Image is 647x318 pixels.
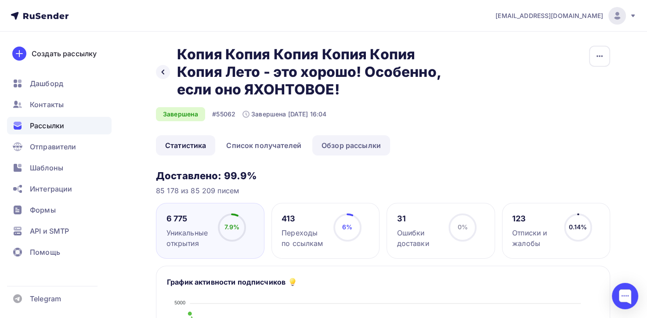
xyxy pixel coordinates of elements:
[457,223,467,231] span: 0%
[30,78,63,89] span: Дашборд
[397,228,441,249] div: Ошибки доставки
[7,201,112,219] a: Формы
[212,110,235,119] div: #55062
[7,75,112,92] a: Дашборд
[7,117,112,134] a: Рассылки
[30,141,76,152] span: Отправители
[174,300,185,305] tspan: 5000
[30,293,61,304] span: Telegram
[167,277,286,287] h5: График активности подписчиков
[282,228,325,249] div: Переходы по ссылкам
[7,96,112,113] a: Контакты
[156,135,215,155] a: Статистика
[30,184,72,194] span: Интеграции
[242,110,326,119] div: Завершена [DATE] 16:04
[156,185,610,196] div: 85 178 из 85 209 писем
[224,223,239,231] span: 7.9%
[569,223,587,231] span: 0.14%
[512,213,556,224] div: 123
[166,228,210,249] div: Уникальные открытия
[32,48,97,59] div: Создать рассылку
[282,213,325,224] div: 413
[30,120,64,131] span: Рассылки
[166,213,210,224] div: 6 775
[512,228,556,249] div: Отписки и жалобы
[495,7,636,25] a: [EMAIL_ADDRESS][DOMAIN_NAME]
[495,11,603,20] span: [EMAIL_ADDRESS][DOMAIN_NAME]
[156,107,205,121] div: Завершена
[312,135,390,155] a: Обзор рассылки
[30,247,60,257] span: Помощь
[7,159,112,177] a: Шаблоны
[30,226,69,236] span: API и SMTP
[30,205,56,215] span: Формы
[342,223,352,231] span: 6%
[7,138,112,155] a: Отправители
[217,135,311,155] a: Список получателей
[156,170,610,182] h3: Доставлено: 99.9%
[397,213,441,224] div: 31
[30,99,64,110] span: Контакты
[177,46,442,98] h2: Копия Копия Копия Копия Копия Копия Лето - это хорошо! Особенно, если оно ЯХОНТОВОЕ!
[30,163,63,173] span: Шаблоны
